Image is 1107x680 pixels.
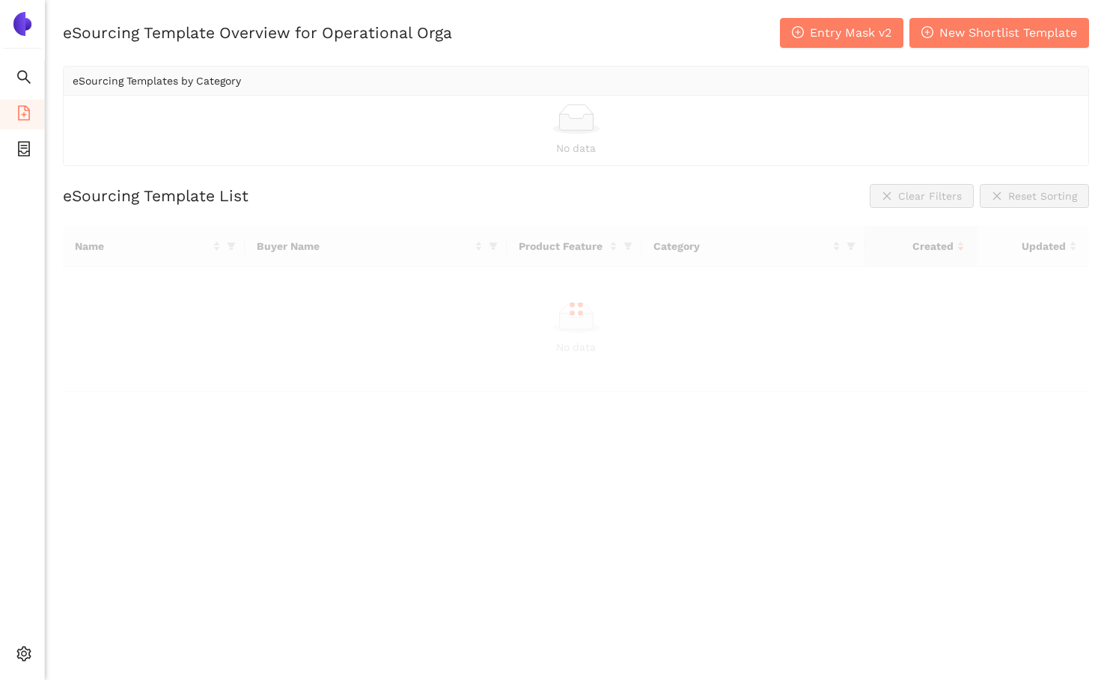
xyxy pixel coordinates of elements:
button: closeReset Sorting [980,184,1089,208]
span: file-add [16,100,31,130]
button: closeClear Filters [870,184,974,208]
span: plus-circle [792,26,804,40]
span: container [16,136,31,166]
div: No data [73,140,1079,156]
span: search [16,64,31,94]
span: setting [16,641,31,671]
button: plus-circleNew Shortlist Template [909,18,1089,48]
h2: eSourcing Template List [63,185,248,206]
span: Entry Mask v2 [810,23,891,42]
span: New Shortlist Template [939,23,1077,42]
span: eSourcing Templates by Category [73,75,241,87]
img: Logo [10,12,34,36]
span: plus-circle [921,26,933,40]
h2: eSourcing Template Overview for Operational Orga [63,22,452,43]
button: plus-circleEntry Mask v2 [780,18,903,48]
